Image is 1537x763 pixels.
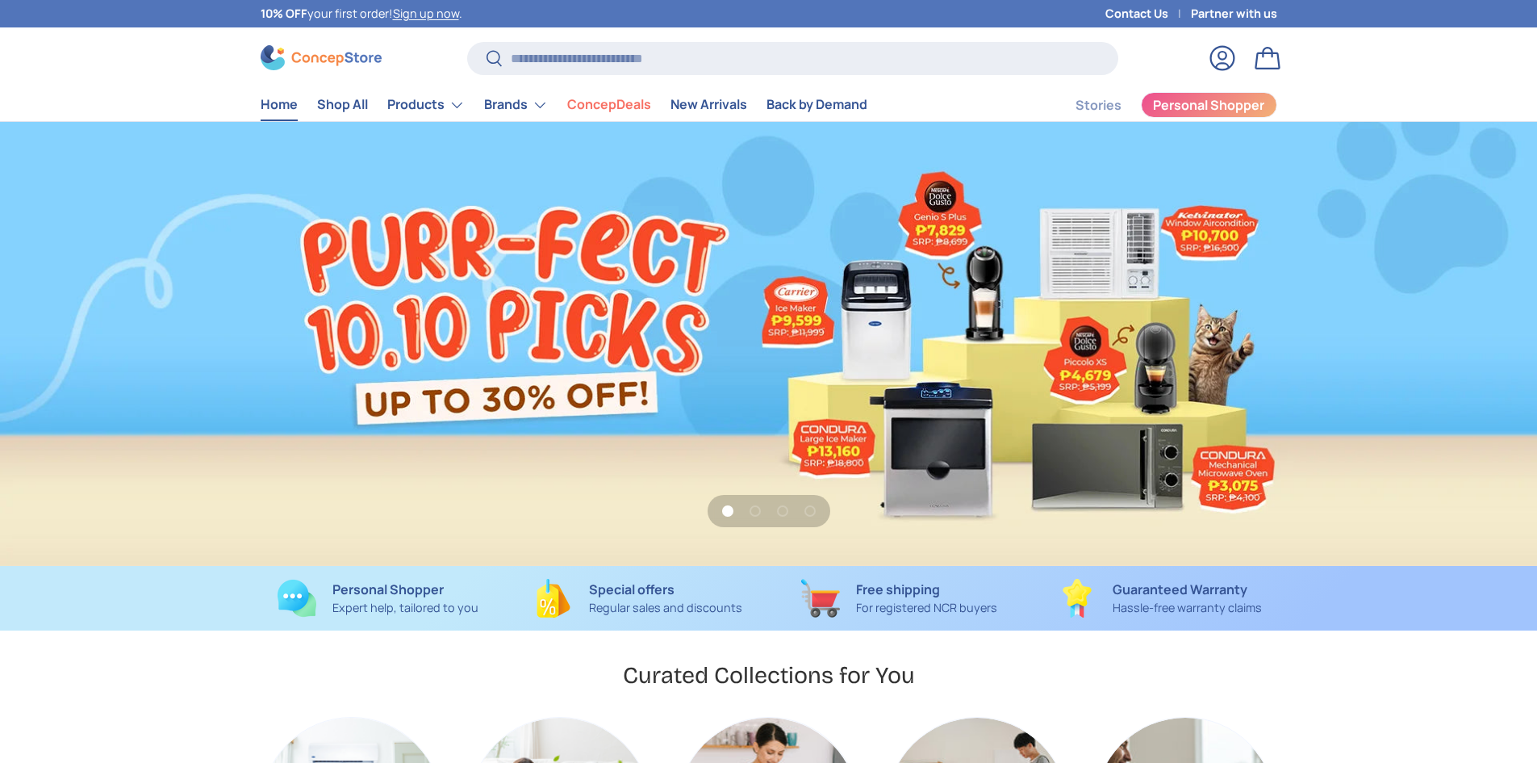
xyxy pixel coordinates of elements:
a: Free shipping For registered NCR buyers [782,579,1017,618]
a: Brands [484,89,548,121]
img: ConcepStore [261,45,382,70]
summary: Brands [474,89,558,121]
p: Expert help, tailored to you [332,599,478,617]
h2: Curated Collections for You [623,660,915,690]
span: Personal Shopper [1153,99,1264,111]
p: Hassle-free warranty claims [1113,599,1262,617]
a: Sign up now [393,6,459,21]
summary: Products [378,89,474,121]
a: Shop All [317,89,368,120]
a: Personal Shopper [1141,92,1277,118]
p: your first order! . [261,5,462,23]
a: Back by Demand [766,89,867,120]
p: For registered NCR buyers [856,599,997,617]
strong: Guaranteed Warranty [1113,581,1247,598]
nav: Secondary [1037,89,1277,121]
a: Personal Shopper Expert help, tailored to you [261,579,495,618]
p: Regular sales and discounts [589,599,742,617]
strong: Free shipping [856,581,940,598]
a: New Arrivals [670,89,747,120]
a: Contact Us [1105,5,1191,23]
strong: 10% OFF [261,6,307,21]
a: Products [387,89,465,121]
a: Guaranteed Warranty Hassle-free warranty claims [1042,579,1277,618]
a: Stories [1075,90,1121,121]
a: Special offers Regular sales and discounts [521,579,756,618]
a: Partner with us [1191,5,1277,23]
a: Home [261,89,298,120]
a: ConcepDeals [567,89,651,120]
nav: Primary [261,89,867,121]
strong: Personal Shopper [332,581,444,598]
strong: Special offers [589,581,675,598]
